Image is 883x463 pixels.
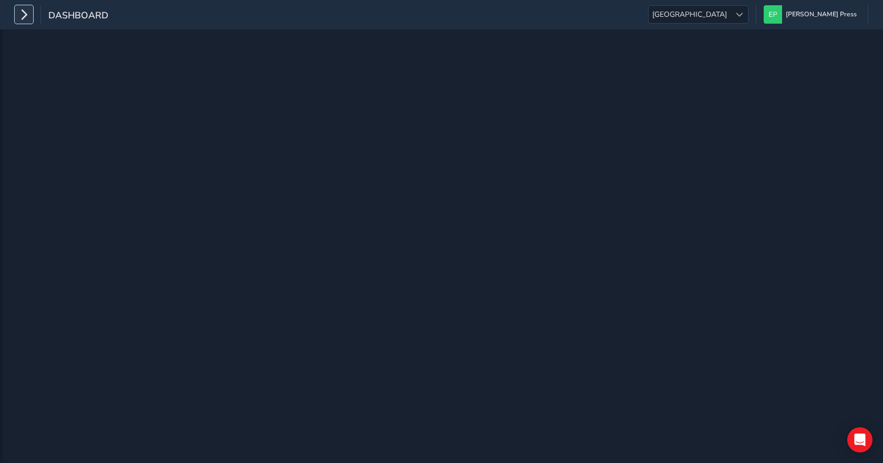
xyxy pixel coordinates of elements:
[764,5,782,24] img: diamond-layout
[649,6,731,23] span: [GEOGRAPHIC_DATA]
[786,5,857,24] span: [PERSON_NAME] Press
[48,9,108,24] span: dashboard
[847,427,872,452] div: Open Intercom Messenger
[764,5,860,24] button: [PERSON_NAME] Press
